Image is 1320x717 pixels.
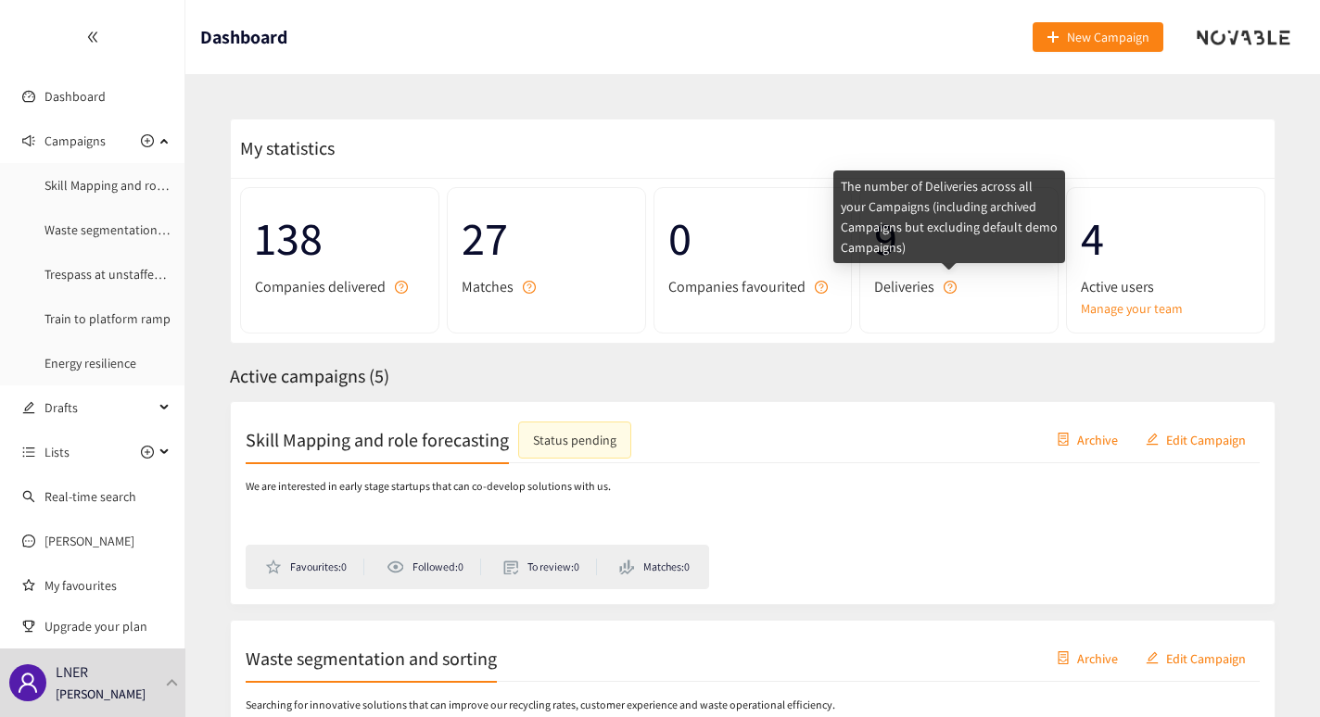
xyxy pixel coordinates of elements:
[1033,22,1163,52] button: plusNew Campaign
[44,434,70,471] span: Lists
[1227,628,1320,717] iframe: Chat Widget
[44,533,134,549] a: [PERSON_NAME]
[246,697,835,714] p: Searching for innovative solutions that can improve our recycling rates, customer experience and ...
[141,134,154,147] span: plus-circle
[44,608,171,645] span: Upgrade your plan
[44,88,106,105] a: Dashboard
[815,281,828,294] span: question-circle
[44,567,171,604] a: My favourites
[17,672,39,694] span: user
[523,281,536,294] span: question-circle
[246,426,509,452] h2: Skill Mapping and role forecasting
[1146,651,1159,666] span: edit
[1132,424,1260,454] button: editEdit Campaign
[462,202,631,275] span: 27
[44,488,136,505] a: Real-time search
[395,281,408,294] span: question-circle
[1166,648,1246,668] span: Edit Campaign
[1047,31,1060,45] span: plus
[1081,298,1250,319] a: Manage your team
[1057,433,1070,447] span: container
[1043,643,1132,673] button: containerArchive
[44,389,154,426] span: Drafts
[1166,429,1246,449] span: Edit Campaign
[86,31,99,44] span: double-left
[944,281,957,294] span: question-circle
[22,134,35,147] span: sound
[668,202,838,275] span: 0
[22,401,35,414] span: edit
[44,221,223,238] a: Waste segmentation and sorting
[44,310,171,327] a: Train to platform ramp
[387,559,481,575] li: Followed: 0
[44,177,231,194] a: Skill Mapping and role forecasting
[255,202,425,275] span: 138
[874,275,934,298] span: Deliveries
[44,122,106,159] span: Campaigns
[231,136,335,160] span: My statistics
[230,364,389,388] span: Active campaigns ( 5 )
[1057,651,1070,666] span: container
[462,275,514,298] span: Matches
[1077,429,1118,449] span: Archive
[1081,202,1250,275] span: 4
[22,446,35,459] span: unordered-list
[1081,275,1154,298] span: Active users
[265,559,364,575] li: Favourites: 0
[246,645,497,671] h2: Waste segmentation and sorting
[1146,433,1159,447] span: edit
[1067,27,1149,47] span: New Campaign
[44,266,209,283] a: Trespass at unstaffed stations
[141,446,154,459] span: plus-circle
[1077,648,1118,668] span: Archive
[1043,424,1132,454] button: containerArchive
[503,559,597,575] li: To review: 0
[56,660,88,684] p: LNER
[255,275,386,298] span: Companies delivered
[1132,643,1260,673] button: editEdit Campaign
[619,559,690,575] li: Matches: 0
[246,478,611,496] p: We are interested in early stage startups that can co-develop solutions with us.
[56,684,146,704] p: [PERSON_NAME]
[22,620,35,633] span: trophy
[668,275,806,298] span: Companies favourited
[230,401,1276,605] a: Skill Mapping and role forecastingStatus pendingcontainerArchiveeditEdit CampaignWe are intereste...
[533,429,616,449] div: Status pending
[833,170,1065,263] div: The number of Deliveries across all your Campaigns (including archived Campaigns but excluding de...
[44,355,136,371] a: Energy resilience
